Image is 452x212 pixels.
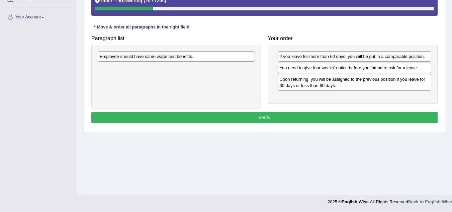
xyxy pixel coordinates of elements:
div: You need to give four weeks' notice before you intend to ask for a leave. [278,63,432,73]
div: 2025 © All Rights Reserved [328,195,452,205]
h4: Paragraph list [91,36,261,42]
div: If you leave for more than 60 days, you will be put in a comparable position. [278,51,432,62]
a: Your Account [0,8,77,25]
div: Employee should have same wage and benefits. [98,51,255,62]
button: Verify [91,112,438,123]
div: Upon returning, you will be assigned to the previous position if you leave for 60 days or less th... [278,74,432,91]
div: * Move & order all paragraphs in the right field [91,24,192,30]
strong: English Wise. [342,199,370,204]
h4: Your order [268,36,438,42]
a: Back to English Wise [408,199,452,204]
